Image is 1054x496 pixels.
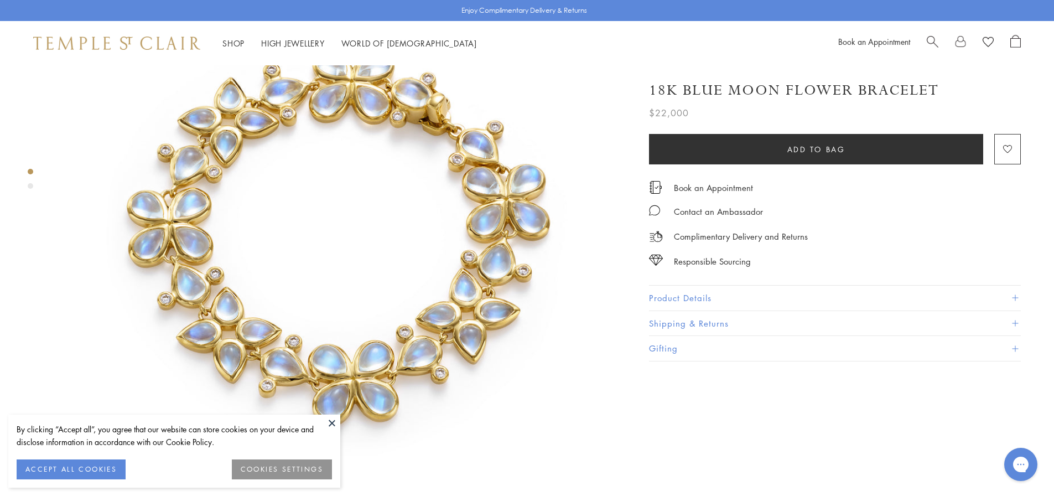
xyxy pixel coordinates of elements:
[927,35,938,51] a: Search
[674,205,763,219] div: Contact an Ambassador
[649,106,689,120] span: $22,000
[983,35,994,51] a: View Wishlist
[999,444,1043,485] iframe: Gorgias live chat messenger
[28,166,33,198] div: Product gallery navigation
[222,38,245,49] a: ShopShop
[649,255,663,266] img: icon_sourcing.svg
[649,311,1021,336] button: Shipping & Returns
[649,336,1021,361] button: Gifting
[649,181,662,194] img: icon_appointment.svg
[17,459,126,479] button: ACCEPT ALL COOKIES
[838,36,910,47] a: Book an Appointment
[222,37,477,50] nav: Main navigation
[674,182,753,194] a: Book an Appointment
[341,38,477,49] a: World of [DEMOGRAPHIC_DATA]World of [DEMOGRAPHIC_DATA]
[33,37,200,50] img: Temple St. Clair
[649,205,660,216] img: MessageIcon-01_2.svg
[674,255,751,268] div: Responsible Sourcing
[232,459,332,479] button: COOKIES SETTINGS
[787,143,845,156] span: Add to bag
[649,286,1021,311] button: Product Details
[674,230,808,244] p: Complimentary Delivery and Returns
[649,81,939,100] h1: 18K Blue Moon Flower Bracelet
[17,423,332,448] div: By clicking “Accept all”, you agree that our website can store cookies on your device and disclos...
[1010,35,1021,51] a: Open Shopping Bag
[461,5,587,16] p: Enjoy Complimentary Delivery & Returns
[649,134,983,164] button: Add to bag
[261,38,325,49] a: High JewelleryHigh Jewellery
[649,230,663,244] img: icon_delivery.svg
